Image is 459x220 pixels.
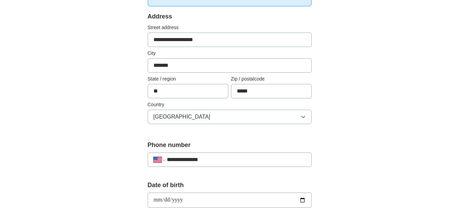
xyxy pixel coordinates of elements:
label: Phone number [148,140,312,150]
div: Address [148,12,312,21]
span: [GEOGRAPHIC_DATA] [153,113,211,121]
label: Country [148,101,312,108]
label: Zip / postalcode [231,75,312,83]
button: [GEOGRAPHIC_DATA] [148,110,312,124]
label: Street address [148,24,312,31]
label: City [148,50,312,57]
label: Date of birth [148,181,312,190]
label: State / region [148,75,228,83]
